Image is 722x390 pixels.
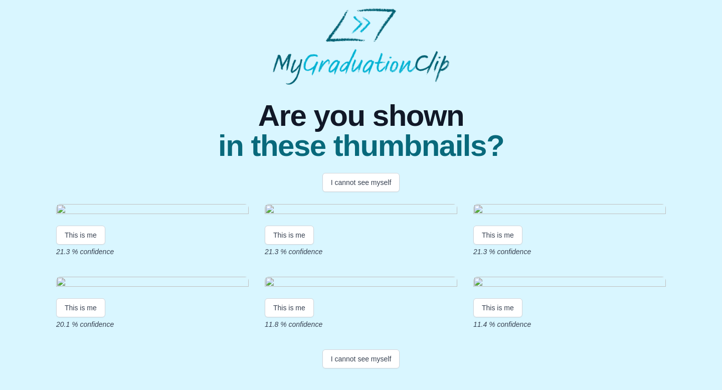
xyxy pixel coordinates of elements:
p: 21.3 % confidence [473,247,666,257]
span: Are you shown [218,101,504,131]
button: This is me [473,298,522,317]
img: a35efa603bb90655502aebf3bb9093d83b541d13.gif [56,277,249,290]
p: 21.3 % confidence [56,247,249,257]
p: 21.3 % confidence [265,247,457,257]
button: I cannot see myself [322,173,400,192]
button: This is me [56,226,105,245]
img: MyGraduationClip [273,8,449,85]
button: This is me [56,298,105,317]
p: 20.1 % confidence [56,319,249,329]
img: b249acb1de2783b146d3bfd7b8ac3486f2d95e18.gif [265,204,457,218]
p: 11.8 % confidence [265,319,457,329]
span: in these thumbnails? [218,131,504,161]
img: 1cdac123a7822b83b83411f7dbe8a5012ee24678.gif [265,277,457,290]
img: efca0147ddb3c099998336050da7328548b38ea8.gif [56,204,249,218]
button: This is me [265,226,314,245]
p: 11.4 % confidence [473,319,666,329]
button: I cannot see myself [322,349,400,368]
img: b1dcf81a5c95ba82c9bf108be7b4c6ffc21ab947.gif [473,204,666,218]
img: 4a439ee61ed48f1cca5e0111947981ca7c7ab88d.gif [473,277,666,290]
button: This is me [473,226,522,245]
button: This is me [265,298,314,317]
